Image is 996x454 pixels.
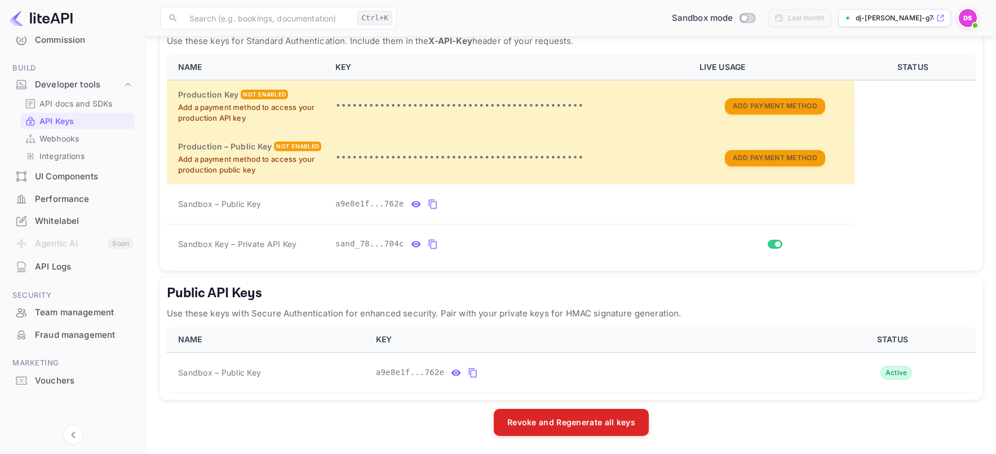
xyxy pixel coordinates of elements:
div: Commission [7,29,139,51]
h6: Production – Public Key [178,140,272,153]
div: UI Components [35,170,134,183]
th: STATUS [855,55,976,80]
span: Sandbox mode [672,12,733,25]
div: Developer tools [7,75,139,95]
span: Sandbox Key – Private API Key [178,239,296,249]
div: Developer tools [35,78,122,91]
a: Integrations [25,150,130,162]
h5: Public API Keys [167,284,976,302]
input: Search (e.g. bookings, documentation) [183,7,353,29]
span: Marketing [7,357,139,369]
a: Whitelabel [7,210,139,231]
th: NAME [167,327,369,352]
div: Fraud management [7,324,139,346]
div: Last month [788,13,825,23]
div: API docs and SDKs [20,95,135,112]
div: Integrations [20,148,135,164]
div: API Logs [7,256,139,278]
p: API Keys [39,115,74,127]
p: dj-[PERSON_NAME]-g74uz.nuite... [856,13,934,23]
p: ••••••••••••••••••••••••••••••••••••••••••••• [335,99,686,113]
a: API Keys [25,115,130,127]
span: Security [7,289,139,302]
h6: Production Key [178,89,238,101]
p: Add a payment method to access your production public key [178,154,322,176]
table: public api keys table [167,327,976,393]
div: Performance [7,188,139,210]
span: a9e8e1f...762e [376,367,445,378]
div: Active [880,366,913,380]
th: KEY [329,55,693,80]
th: NAME [167,55,329,80]
div: Whitelabel [7,210,139,232]
div: Webhooks [20,130,135,147]
div: UI Components [7,166,139,188]
div: Vouchers [35,374,134,387]
div: API Keys [20,113,135,129]
a: Performance [7,188,139,209]
th: LIVE USAGE [693,55,855,80]
span: Build [7,62,139,74]
a: UI Components [7,166,139,187]
p: Webhooks [39,133,79,144]
a: Webhooks [25,133,130,144]
div: Vouchers [7,370,139,392]
span: Sandbox – Public Key [178,367,261,378]
p: Use these keys with Secure Authentication for enhanced security. Pair with your private keys for ... [167,307,976,320]
div: API Logs [35,261,134,274]
div: Whitelabel [35,215,134,228]
th: STATUS [814,327,976,352]
span: sand_78...704c [335,238,404,250]
button: Revoke and Regenerate all keys [494,409,649,436]
img: Dj Soothie [959,9,977,27]
a: Add Payment Method [725,100,825,110]
div: Not enabled [274,142,321,151]
a: Fraud management [7,324,139,345]
a: Commission [7,29,139,50]
strong: X-API-Key [428,36,472,46]
p: Add a payment method to access your production API key [178,102,322,124]
span: Sandbox – Public Key [178,198,261,210]
div: Not enabled [241,90,288,99]
a: Vouchers [7,370,139,391]
p: Integrations [39,150,85,162]
a: Add Payment Method [725,152,825,162]
button: Add Payment Method [725,150,825,166]
button: Collapse navigation [63,425,83,445]
div: Team management [35,306,134,319]
button: Add Payment Method [725,98,825,114]
img: LiteAPI logo [9,9,73,27]
a: API Logs [7,256,139,277]
table: private api keys table [167,55,976,264]
p: Use these keys for Standard Authentication. Include them in the header of your requests. [167,34,976,48]
div: Team management [7,302,139,324]
div: Ctrl+K [357,11,392,25]
p: ••••••••••••••••••••••••••••••••••••••••••••• [335,151,686,165]
div: Commission [35,34,134,47]
a: API docs and SDKs [25,98,130,109]
a: Team management [7,302,139,323]
p: API docs and SDKs [39,98,113,109]
span: a9e8e1f...762e [335,198,404,210]
div: Switch to Production mode [667,12,759,25]
th: KEY [369,327,814,352]
div: Performance [35,193,134,206]
div: Fraud management [35,329,134,342]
